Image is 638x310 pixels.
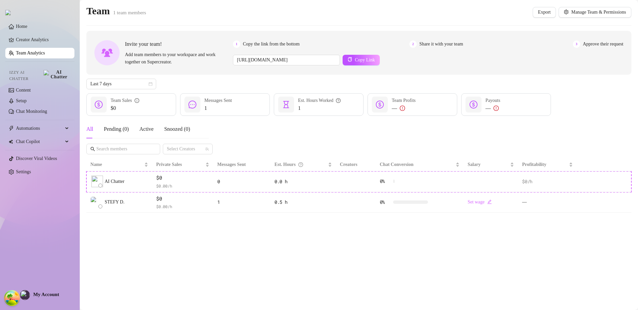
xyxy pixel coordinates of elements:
span: Name [90,161,143,168]
span: question-circle [336,97,341,104]
span: question-circle [298,161,303,168]
span: copy [348,57,352,62]
span: Manage Team & Permissions [571,10,626,15]
div: $0 /h [522,178,573,185]
div: 0.0 h [274,178,332,185]
span: Automations [16,123,63,134]
span: Copy the link from the bottom [243,40,300,48]
input: Search members [96,145,151,153]
span: Payouts [485,98,500,103]
span: info-circle [135,97,139,104]
div: — [392,104,416,112]
span: Export [538,10,551,15]
img: izzy-ai-chatter-avatar.svg [91,176,103,187]
th: Creators [336,158,376,171]
a: Set wageedit [468,199,492,204]
span: Messages Sent [217,162,246,167]
span: Last 7 days [90,79,152,89]
span: $0 [111,104,139,112]
span: thunderbolt [9,126,14,131]
h2: Team [86,5,146,17]
span: calendar [149,82,153,86]
span: $0 [156,174,209,182]
button: Manage Team & Permissions [559,7,631,18]
span: $0 [156,195,209,203]
span: Chat Conversion [380,162,414,167]
img: Chat Copilot [9,139,13,144]
a: Discover Viral Videos [16,156,57,161]
span: Copy Link [355,57,375,63]
span: 0 % [380,198,390,206]
div: Est. Hours [274,161,327,168]
td: — [518,192,577,213]
div: — [485,104,500,112]
div: 1 [217,198,266,206]
span: setting [564,10,569,14]
span: $ 0.00 /h [156,183,209,189]
span: 0 % [380,178,390,185]
a: Creator Analytics [16,35,69,45]
div: 0.5 h [274,198,332,206]
span: 1 team members [113,10,146,15]
span: Invite your team! [125,40,233,48]
div: Est. Hours Worked [298,97,341,104]
span: search [90,147,95,151]
th: Name [86,158,152,171]
img: logo.svg [5,10,11,15]
span: Approve their request [583,40,623,48]
span: Add team members to your workspace and work together on Supercreator. [125,51,230,66]
span: My Account [33,292,59,297]
span: team [205,147,209,151]
span: dollar-circle [470,101,478,109]
a: Setup [16,98,27,103]
span: STEFY D. [105,198,124,206]
span: AI Chatter [105,178,124,185]
span: 1 [204,104,232,112]
button: Export [533,7,556,18]
span: Share it with your team [419,40,463,48]
span: Private Sales [156,162,182,167]
span: 1 [233,40,240,48]
a: Home [16,24,27,29]
span: 2 [409,40,417,48]
div: 0 [217,178,266,185]
a: Settings [16,169,31,174]
span: dollar-circle [376,101,384,109]
span: 1 [298,104,341,112]
button: Open Tanstack query devtools [5,291,19,305]
span: Messages Sent [204,98,232,103]
span: Active [140,126,154,132]
span: edit [487,199,492,204]
span: dollar-circle [95,101,103,109]
img: profilePics%2Fqht6QgC3YSM5nHrYR1G2uRKaphB3.jpeg [20,290,30,300]
span: Izzy AI Chatter [9,69,41,82]
span: $ 0.00 /h [156,203,209,210]
span: 3 [573,40,580,48]
div: Pending ( 0 ) [104,125,129,133]
div: Team Sales [111,97,139,104]
button: Copy Link [343,55,380,65]
span: Chat Copilot [16,136,63,147]
a: Team Analytics [16,50,45,55]
span: message [188,101,196,109]
span: Profitability [522,162,546,167]
span: exclamation-circle [493,106,499,111]
span: hourglass [282,101,290,109]
div: All [86,125,93,133]
img: AI Chatter [44,70,69,79]
a: Chat Monitoring [16,109,47,114]
span: Snoozed ( 0 ) [164,126,190,132]
span: Team Profits [392,98,416,103]
a: Content [16,88,31,93]
span: Salary [468,162,480,167]
img: STEFY DVA [91,197,102,208]
span: exclamation-circle [400,106,405,111]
